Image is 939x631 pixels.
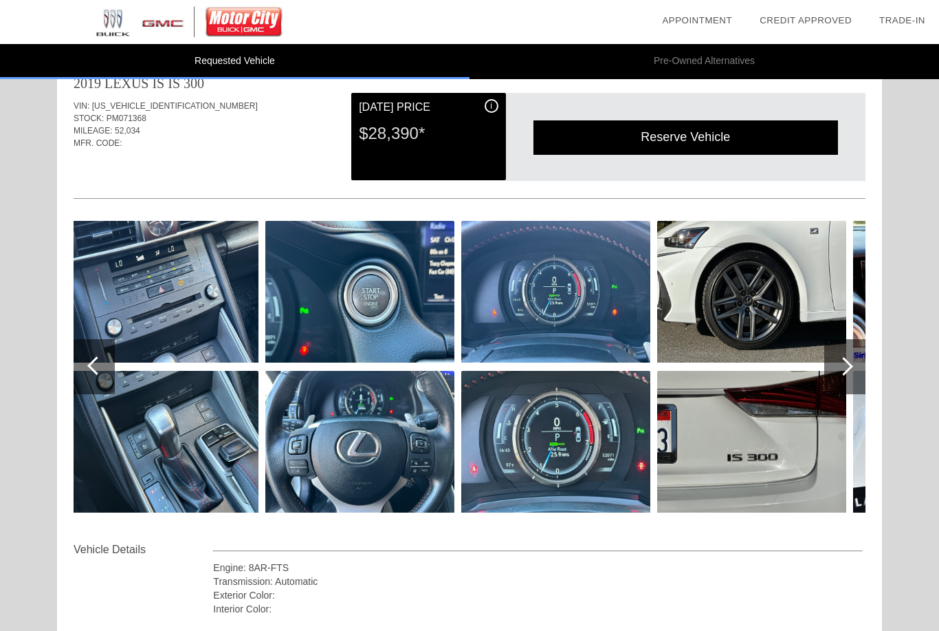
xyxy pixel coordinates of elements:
img: 8562207ec79ac019544d6ac46b3d741fx.jpg [265,371,454,513]
span: PM071368 [107,114,146,123]
span: 52,034 [115,126,140,136]
a: Credit Approved [760,15,852,25]
img: cdf824f9725988dab8c628cdb1ae5f83x.jpg [657,221,846,363]
span: MFR. CODE: [74,138,122,148]
div: Transmission: Automatic [213,575,863,588]
span: [US_VEHICLE_IDENTIFICATION_NUMBER] [92,101,258,111]
span: STOCK: [74,114,104,123]
div: Vehicle Details [74,542,213,558]
div: Exterior Color: [213,588,863,602]
div: [DATE] Price [359,99,498,116]
img: efac1d9ab03ee21e7e51b6b7e41d2387x.jpg [657,371,846,513]
span: VIN: [74,101,89,111]
img: 537c65610d70a3707eaee44dffbf5b6ax.jpg [69,221,258,363]
img: a53adf7b1789439a7b1120693a37a698x.jpg [461,371,650,513]
span: MILEAGE: [74,126,113,136]
li: Pre-Owned Alternatives [469,44,939,79]
img: 2979427da74add708e9433cb58422895x.jpg [265,221,454,363]
div: Quoted on [DATE] 8:46:23 PM [74,158,865,180]
div: Engine: 8AR-FTS [213,561,863,575]
span: i [490,101,492,111]
a: Trade-In [879,15,925,25]
a: Appointment [662,15,732,25]
img: 429f1f2dc132955888d30bf326881f6ax.jpg [461,221,650,363]
div: $28,390* [359,116,498,151]
img: 48049a1d2e9173b86890c9aecb71ae20x.jpg [69,371,258,513]
div: Reserve Vehicle [533,120,838,154]
div: Interior Color: [213,602,863,616]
